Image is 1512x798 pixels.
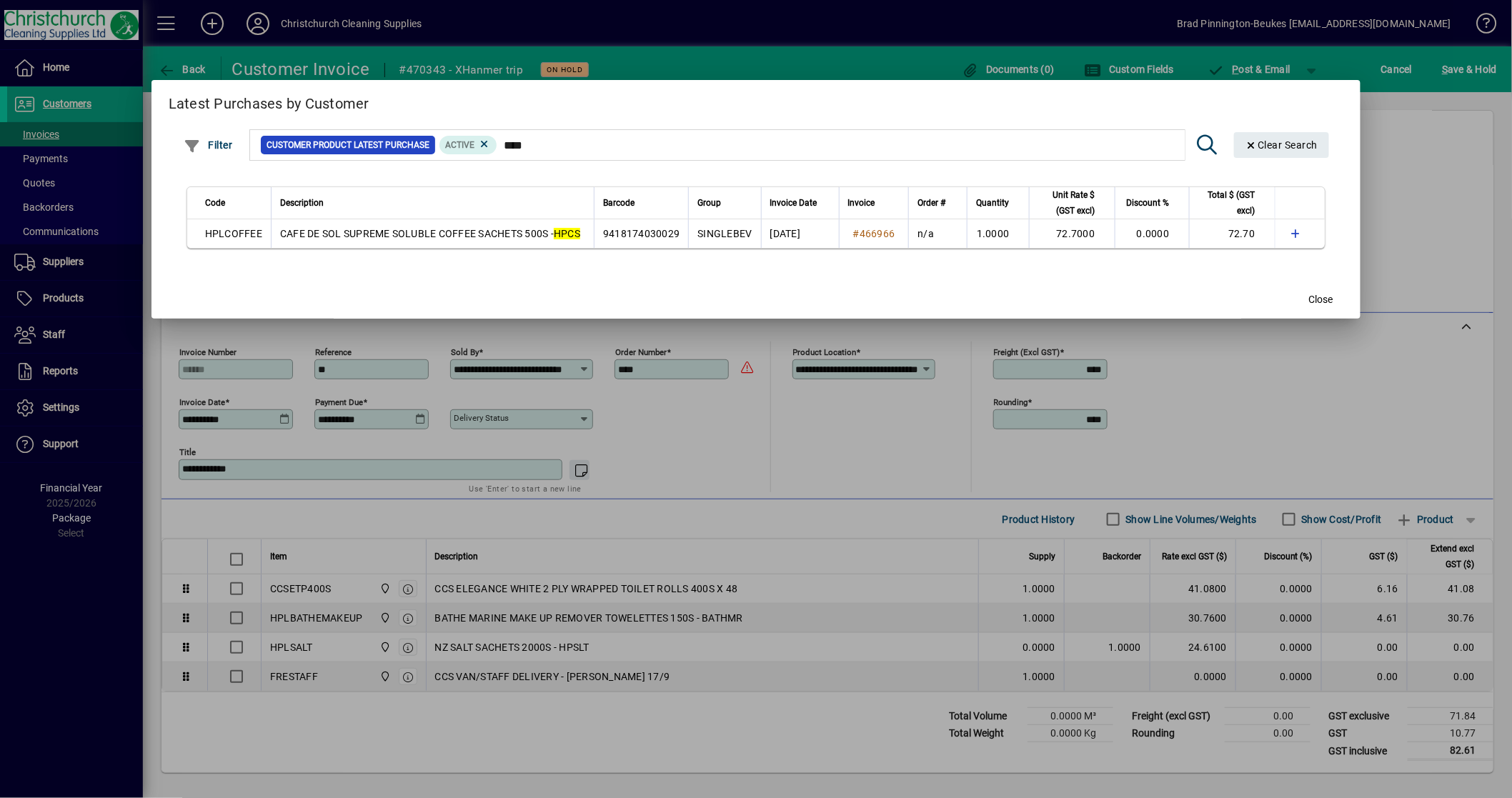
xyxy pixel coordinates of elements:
td: n/a [908,219,967,248]
span: Invoice [848,195,875,211]
div: Description [280,195,585,211]
td: 72.70 [1189,219,1275,248]
span: HPLCOFFEE [205,228,262,239]
span: Invoice Date [770,195,817,211]
div: Invoice [848,195,900,211]
div: Invoice Date [770,195,830,211]
span: SINGLEBEV [697,228,752,239]
button: Clear [1234,132,1330,158]
span: Discount % [1126,195,1169,211]
span: Customer Product Latest Purchase [267,138,429,152]
td: 1.0000 [967,219,1029,248]
span: CAFE DE SOL SUPREME SOLUBLE COFFEE SACHETS 500S - [280,228,580,239]
mat-chip: Product Activation Status: Active [439,136,497,154]
div: Discount % [1124,195,1182,211]
button: Close [1298,287,1343,313]
span: Active [445,140,474,150]
div: Unit Rate $ (GST excl) [1038,187,1108,219]
span: Unit Rate $ (GST excl) [1038,187,1095,219]
td: 72.7000 [1029,219,1115,248]
td: 0.0000 [1115,219,1189,248]
span: 9418174030029 [603,228,680,239]
div: Group [697,195,752,211]
h2: Latest Purchases by Customer [151,80,1361,121]
div: Order # [917,195,958,211]
div: Quantity [976,195,1022,211]
span: Quantity [976,195,1009,211]
td: [DATE] [761,219,839,248]
span: Clear Search [1245,139,1318,151]
span: # [853,228,860,239]
span: Barcode [603,195,635,211]
span: Group [697,195,721,211]
span: Total $ (GST excl) [1198,187,1255,219]
span: Code [205,195,225,211]
span: Description [280,195,324,211]
span: 466966 [860,228,895,239]
div: Total $ (GST excl) [1198,187,1268,219]
span: Order # [917,195,945,211]
em: HPCS [554,228,580,239]
button: Filter [180,132,237,158]
span: Close [1308,292,1333,307]
div: Barcode [603,195,680,211]
span: Filter [184,139,233,151]
div: Code [205,195,262,211]
a: #466966 [848,226,900,241]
